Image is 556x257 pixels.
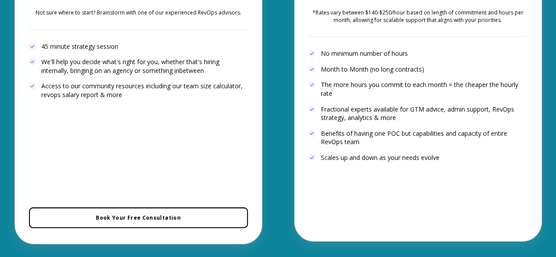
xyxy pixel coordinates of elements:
span: Month to Month (no long contracts) [321,65,424,74]
img: Checkmark [309,66,316,73]
span: Book Your Free Consultation [96,214,181,221]
p: *Rates vary between $140-$250/hour based on length of commitment and hours per month, allowing fo... [309,9,527,24]
p: Not sure where to start? Brainstorm with one of our experienced RevOps advisors. [29,9,248,17]
img: Checkmark [309,50,316,57]
span: Scales up and down as your needs evolve [321,153,440,162]
span: 45 minute strategy session [41,42,118,51]
span: We'll help you decide what's right for you, whether that's hiring internally, bringing on an agen... [41,58,248,75]
span: No minimum number of hours [321,49,408,58]
img: Checkmark [309,81,316,88]
img: Checkmark [29,83,36,90]
span: Benefits of having one POC but capabilities and capacity of entire RevOps team [321,129,527,146]
span: Fractional experts available for GTM advice, admin support, RevOps strategy, analytics & more [321,105,527,122]
img: Checkmark [29,58,36,65]
span: The more hours you commit to each month = the cheaper the hourly rate [321,80,527,98]
span: Access to our community resources including our team size calculator, revops salary report & more [41,82,248,99]
img: Checkmark [309,106,316,113]
a: Book Your Free Consultation [29,207,248,228]
img: Checkmark [309,130,316,137]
